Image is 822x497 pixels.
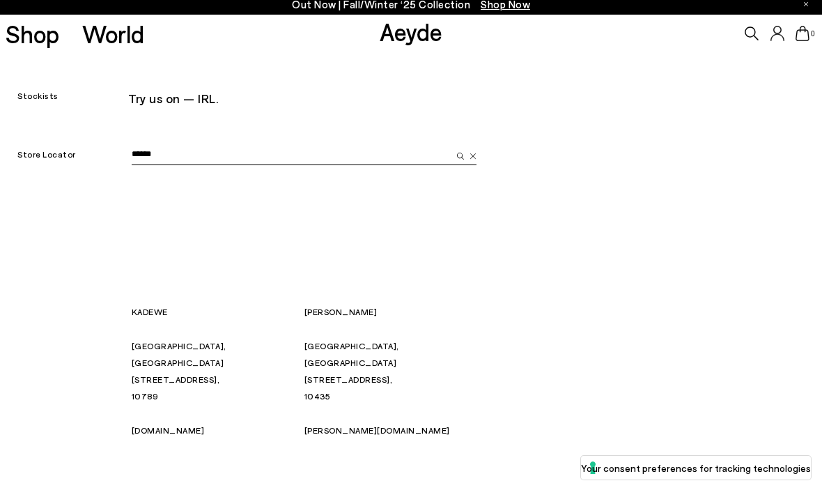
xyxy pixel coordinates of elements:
[132,309,293,326] p: KADEWE
[796,32,809,47] a: 0
[457,159,464,166] img: search.svg
[304,309,465,326] p: [PERSON_NAME]
[470,160,476,166] img: close.svg
[6,28,59,52] a: Shop
[581,462,811,486] button: Your consent preferences for tracking technologies
[128,92,637,117] div: Try us on — IRL.
[132,431,205,441] a: [DOMAIN_NAME]
[82,28,144,52] a: World
[132,344,293,411] p: [GEOGRAPHIC_DATA], [GEOGRAPHIC_DATA] [STREET_ADDRESS], 10789
[481,4,530,17] span: Navigate to /collections/new-in
[304,431,450,441] a: [PERSON_NAME][DOMAIN_NAME]
[380,23,442,52] a: Aeyde
[292,2,530,20] p: Out Now | Fall/Winter ‘25 Collection
[304,344,465,411] p: [GEOGRAPHIC_DATA], [GEOGRAPHIC_DATA] [STREET_ADDRESS], 10435
[581,467,811,482] label: Your consent preferences for tracking technologies
[809,36,816,44] span: 0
